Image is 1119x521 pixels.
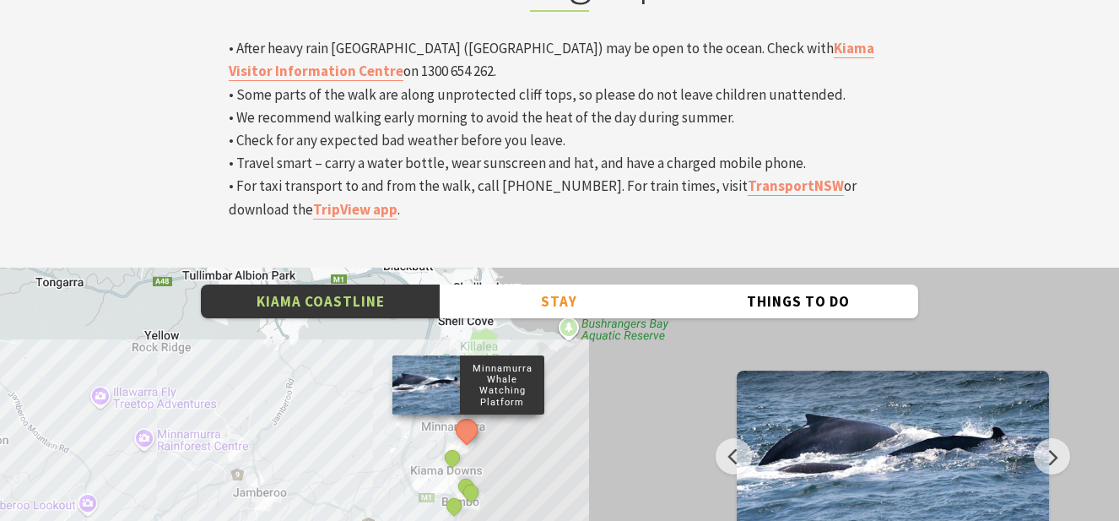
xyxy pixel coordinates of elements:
[201,285,440,319] button: Kiama Coastline
[460,481,482,503] button: See detail about Bombo Headland
[229,37,890,221] p: • After heavy rain [GEOGRAPHIC_DATA] ([GEOGRAPHIC_DATA]) may be open to the ocean. Check with on ...
[440,285,678,319] button: Stay
[748,176,844,196] a: TransportNSW
[451,415,483,446] button: See detail about Minnamurra Whale Watching Platform
[460,361,544,410] p: Minnamurra Whale Watching Platform
[1034,438,1070,475] button: Next
[313,200,397,220] a: TripView app
[443,495,465,517] button: See detail about Bombo Beach, Bombo
[679,285,918,319] button: Things To Do
[442,446,464,468] button: See detail about Jones Beach, Kiama Downs
[716,438,752,475] button: Previous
